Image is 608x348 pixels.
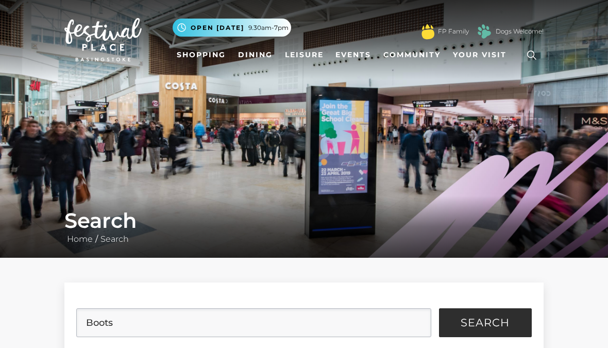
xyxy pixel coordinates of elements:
[98,234,131,244] a: Search
[439,308,532,337] button: Search
[248,23,289,32] span: 9.30am-7pm
[461,318,510,328] span: Search
[191,23,244,32] span: Open [DATE]
[438,27,469,36] a: FP Family
[57,208,551,245] div: /
[453,49,506,60] span: Your Visit
[449,45,516,64] a: Your Visit
[234,45,277,64] a: Dining
[173,45,230,64] a: Shopping
[64,234,95,244] a: Home
[379,45,445,64] a: Community
[331,45,375,64] a: Events
[496,27,544,36] a: Dogs Welcome!
[281,45,328,64] a: Leisure
[76,308,431,337] input: Search Site
[64,208,544,233] h1: Search
[64,18,142,61] img: Festival Place Logo
[173,19,291,37] button: Open [DATE] 9.30am-7pm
